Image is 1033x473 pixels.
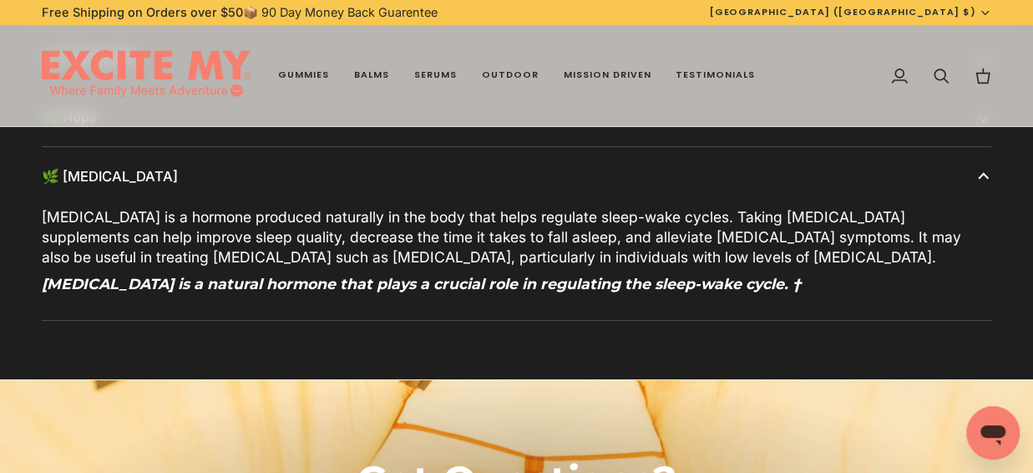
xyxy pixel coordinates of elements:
[551,25,664,127] a: Mission Driven
[342,25,402,127] a: Balms
[469,25,551,127] a: Outdoor
[42,50,251,102] img: EXCITE MY®
[414,69,457,82] span: Serums
[402,25,469,127] a: Serums
[278,69,329,82] span: Gummies
[42,274,801,292] span: [MEDICAL_DATA] is a natural hormone that plays a crucial role in regulating the sleep-wake cycle. †
[676,69,755,82] span: Testimonials
[42,3,438,22] p: 📦 90 Day Money Back Guarentee
[663,25,767,127] a: Testimonials
[42,207,961,265] span: [MEDICAL_DATA] is a hormone produced naturally in the body that helps regulate sleep-wake cycles....
[266,25,342,127] a: Gummies
[354,69,389,82] span: Balms
[564,69,651,82] span: Mission Driven
[966,406,1020,460] iframe: Button to launch messaging window
[42,5,243,19] strong: Free Shipping on Orders over $50
[696,5,1004,19] button: [GEOGRAPHIC_DATA] ([GEOGRAPHIC_DATA] $)
[42,147,991,206] button: 🌿 [MEDICAL_DATA]
[482,69,539,82] span: Outdoor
